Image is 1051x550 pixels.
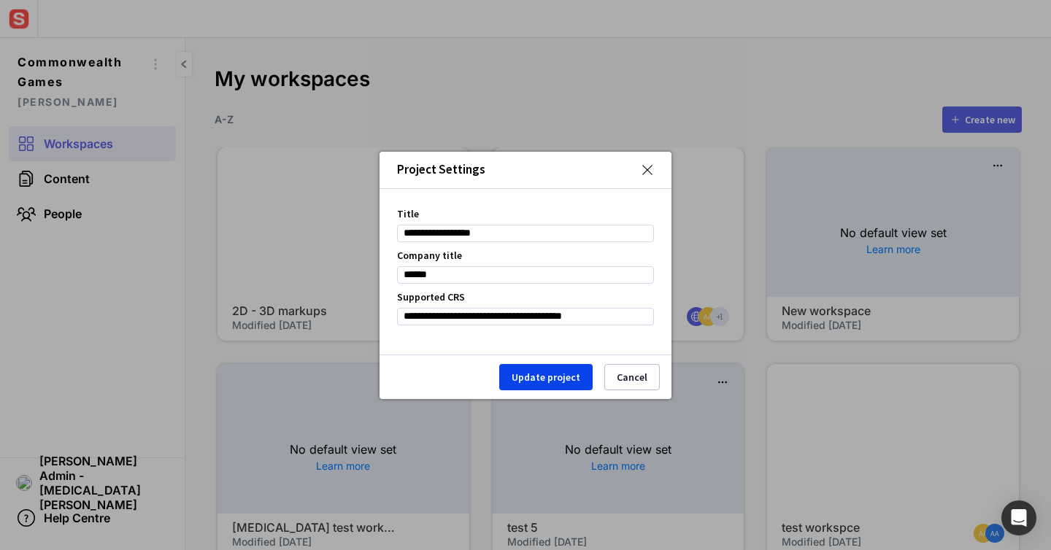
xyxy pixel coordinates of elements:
label: Company title [397,248,462,263]
div: Open Intercom Messenger [1001,500,1036,535]
label: Supported CRS [397,290,465,305]
label: Title [397,206,419,222]
button: Cancel [604,364,660,390]
button: Update project [499,364,593,390]
div: Project Settings [397,163,485,176]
